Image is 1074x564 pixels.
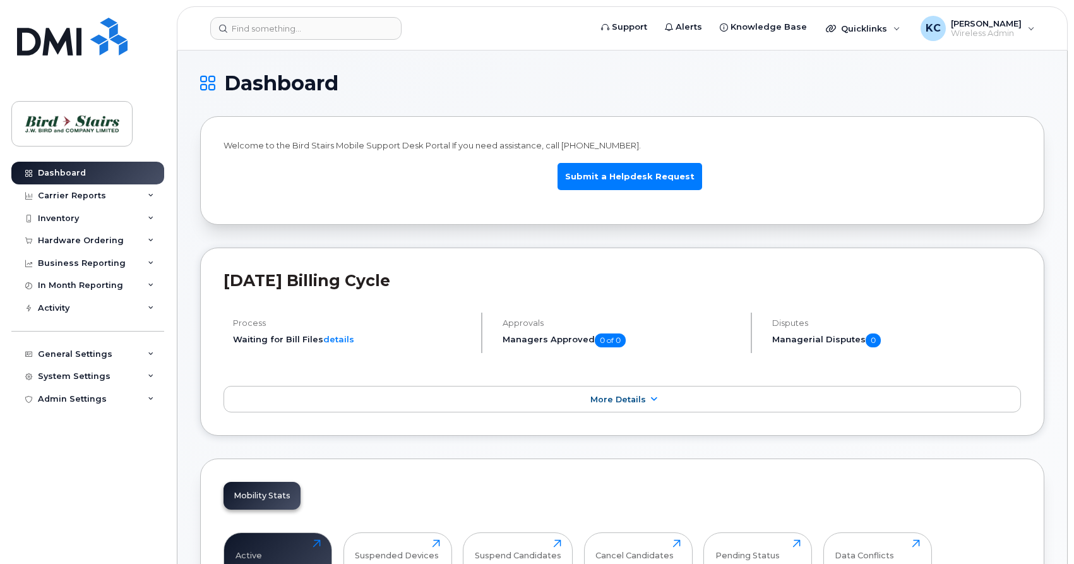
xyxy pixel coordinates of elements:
[866,333,881,347] span: 0
[503,333,740,347] h5: Managers Approved
[772,318,1021,328] h4: Disputes
[715,539,780,560] div: Pending Status
[233,333,470,345] li: Waiting for Bill Files
[224,140,1021,152] p: Welcome to the Bird Stairs Mobile Support Desk Portal If you need assistance, call [PHONE_NUMBER].
[224,74,338,93] span: Dashboard
[558,163,702,190] a: Submit a Helpdesk Request
[835,539,894,560] div: Data Conflicts
[224,271,1021,290] h2: [DATE] Billing Cycle
[595,333,626,347] span: 0 of 0
[355,539,439,560] div: Suspended Devices
[323,334,354,344] a: details
[595,539,674,560] div: Cancel Candidates
[236,539,262,560] div: Active
[233,318,470,328] h4: Process
[772,333,1021,347] h5: Managerial Disputes
[503,318,740,328] h4: Approvals
[475,539,561,560] div: Suspend Candidates
[590,395,646,404] span: More Details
